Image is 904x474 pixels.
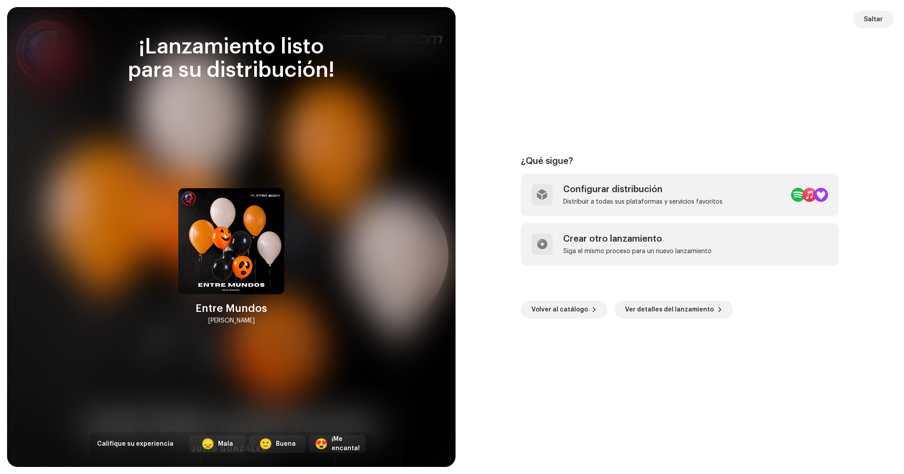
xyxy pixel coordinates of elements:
[563,234,712,244] div: Crear otro lanzamiento
[853,11,893,28] button: Saltar
[625,301,714,319] span: Ver detalles del lanzamiento
[259,439,272,449] div: 🙂
[276,440,296,449] div: Buena
[521,156,839,167] div: ¿Qué sigue?
[563,198,723,205] div: Distribuir a todas sus plataformas y servicios favoritos
[208,315,255,326] div: [PERSON_NAME]
[201,439,215,449] div: 😞
[196,301,267,315] div: Entre Mundos
[97,441,173,447] span: Califique su experiencia
[315,439,328,449] div: 😍
[331,435,360,453] div: ¡Me encanta!
[178,188,284,294] img: f7a45927-0bb8-4ef9-a408-a1eb81e8e6e9
[218,440,233,449] div: Mala
[864,11,883,28] span: Saltar
[531,301,588,319] span: Volver al catálogo
[521,223,839,265] re-a-post-create-item: Crear otro lanzamiento
[521,174,839,216] re-a-post-create-item: Configurar distribución
[563,184,723,195] div: Configurar distribución
[521,301,607,319] button: Volver al catálogo
[90,35,373,82] div: ¡Lanzamiento listo para su distribución!
[614,301,733,319] button: Ver detalles del lanzamiento
[563,248,712,255] div: Siga el mismo proceso para un nuevo lanzamiento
